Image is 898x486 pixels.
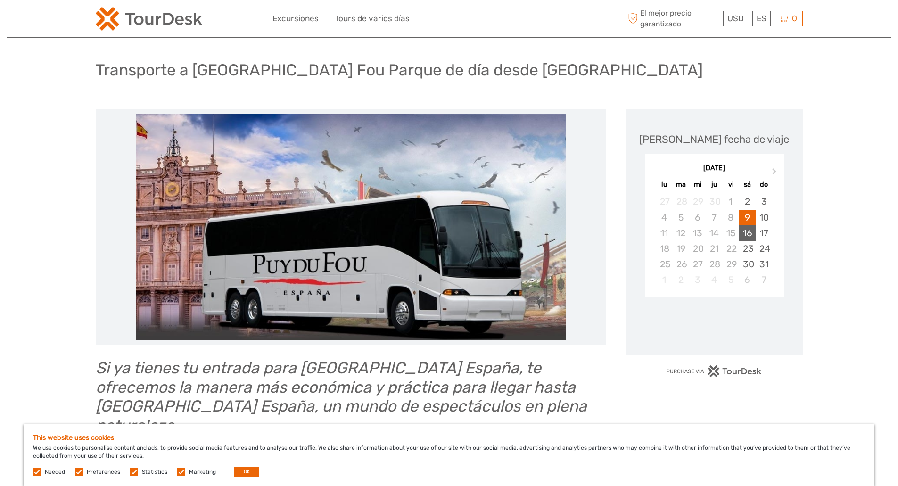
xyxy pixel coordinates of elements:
div: Choose sábado, 9 de mayo de 2026 [739,210,756,225]
div: lu [656,178,673,191]
div: Not available miércoles, 20 de mayo de 2026 [689,241,706,256]
div: Choose domingo, 31 de mayo de 2026 [756,256,772,272]
div: sá [739,178,756,191]
div: Choose sábado, 23 de mayo de 2026 [739,241,756,256]
div: mi [689,178,706,191]
div: Choose sábado, 2 de mayo de 2026 [739,194,756,209]
h5: This website uses cookies [33,434,865,442]
div: Not available jueves, 30 de abril de 2026 [706,194,722,209]
div: Not available viernes, 22 de mayo de 2026 [723,241,739,256]
div: Not available viernes, 15 de mayo de 2026 [723,225,739,241]
div: Not available jueves, 4 de junio de 2026 [706,272,722,288]
img: PurchaseViaTourDesk.png [666,365,762,377]
div: We use cookies to personalise content and ads, to provide social media features and to analyse ou... [24,424,874,486]
button: Open LiveChat chat widget [108,15,120,26]
a: Excursiones [272,12,319,25]
div: Not available lunes, 27 de abril de 2026 [656,194,673,209]
a: Tours de varios días [335,12,410,25]
div: Choose domingo, 24 de mayo de 2026 [756,241,772,256]
div: ES [752,11,771,26]
div: Choose domingo, 3 de mayo de 2026 [756,194,772,209]
div: ma [673,178,689,191]
span: USD [727,14,744,23]
div: Not available martes, 19 de mayo de 2026 [673,241,689,256]
div: Not available martes, 28 de abril de 2026 [673,194,689,209]
div: Not available lunes, 4 de mayo de 2026 [656,210,673,225]
div: Not available martes, 12 de mayo de 2026 [673,225,689,241]
span: 0 [791,14,799,23]
div: Not available martes, 2 de junio de 2026 [673,272,689,288]
div: Choose domingo, 10 de mayo de 2026 [756,210,772,225]
em: Si ya tienes tu entrada para [GEOGRAPHIC_DATA] España, te ofrecemos la manera más económica y prá... [96,358,587,435]
div: month 2026-05 [648,194,781,288]
div: [PERSON_NAME] fecha de viaje [639,132,789,147]
div: Not available jueves, 7 de mayo de 2026 [706,210,722,225]
div: [DATE] [645,164,784,173]
div: vi [723,178,739,191]
label: Statistics [142,468,167,476]
div: ju [706,178,722,191]
div: Not available miércoles, 27 de mayo de 2026 [689,256,706,272]
label: Marketing [189,468,216,476]
span: El mejor precio garantizado [626,8,721,29]
label: Preferences [87,468,120,476]
p: We're away right now. Please check back later! [13,16,107,24]
div: Not available miércoles, 13 de mayo de 2026 [689,225,706,241]
img: 8887098e829a4fec97e407d8c0350cb6_main_slider.jpg [136,114,566,340]
div: Choose sábado, 16 de mayo de 2026 [739,225,756,241]
div: Not available martes, 5 de mayo de 2026 [673,210,689,225]
button: OK [234,467,259,477]
div: Not available viernes, 1 de mayo de 2026 [723,194,739,209]
div: Not available lunes, 25 de mayo de 2026 [656,256,673,272]
div: Not available viernes, 8 de mayo de 2026 [723,210,739,225]
div: Not available viernes, 5 de junio de 2026 [723,272,739,288]
div: Not available jueves, 14 de mayo de 2026 [706,225,722,241]
div: Not available miércoles, 29 de abril de 2026 [689,194,706,209]
label: Needed [45,468,65,476]
img: 2254-3441b4b5-4e5f-4d00-b396-31f1d84a6ebf_logo_small.png [96,7,202,31]
div: Not available viernes, 29 de mayo de 2026 [723,256,739,272]
div: Choose sábado, 30 de mayo de 2026 [739,256,756,272]
div: Not available miércoles, 6 de mayo de 2026 [689,210,706,225]
div: Not available jueves, 21 de mayo de 2026 [706,241,722,256]
div: Loading... [711,321,717,327]
div: Choose sábado, 6 de junio de 2026 [739,272,756,288]
div: Not available lunes, 18 de mayo de 2026 [656,241,673,256]
div: Choose domingo, 7 de junio de 2026 [756,272,772,288]
div: Choose domingo, 17 de mayo de 2026 [756,225,772,241]
div: Not available miércoles, 3 de junio de 2026 [689,272,706,288]
h1: Transporte a [GEOGRAPHIC_DATA] Fou Parque de día desde [GEOGRAPHIC_DATA] [96,60,703,80]
div: Not available martes, 26 de mayo de 2026 [673,256,689,272]
div: do [756,178,772,191]
div: Not available lunes, 11 de mayo de 2026 [656,225,673,241]
button: Next Month [768,166,783,181]
div: Not available jueves, 28 de mayo de 2026 [706,256,722,272]
div: Not available lunes, 1 de junio de 2026 [656,272,673,288]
